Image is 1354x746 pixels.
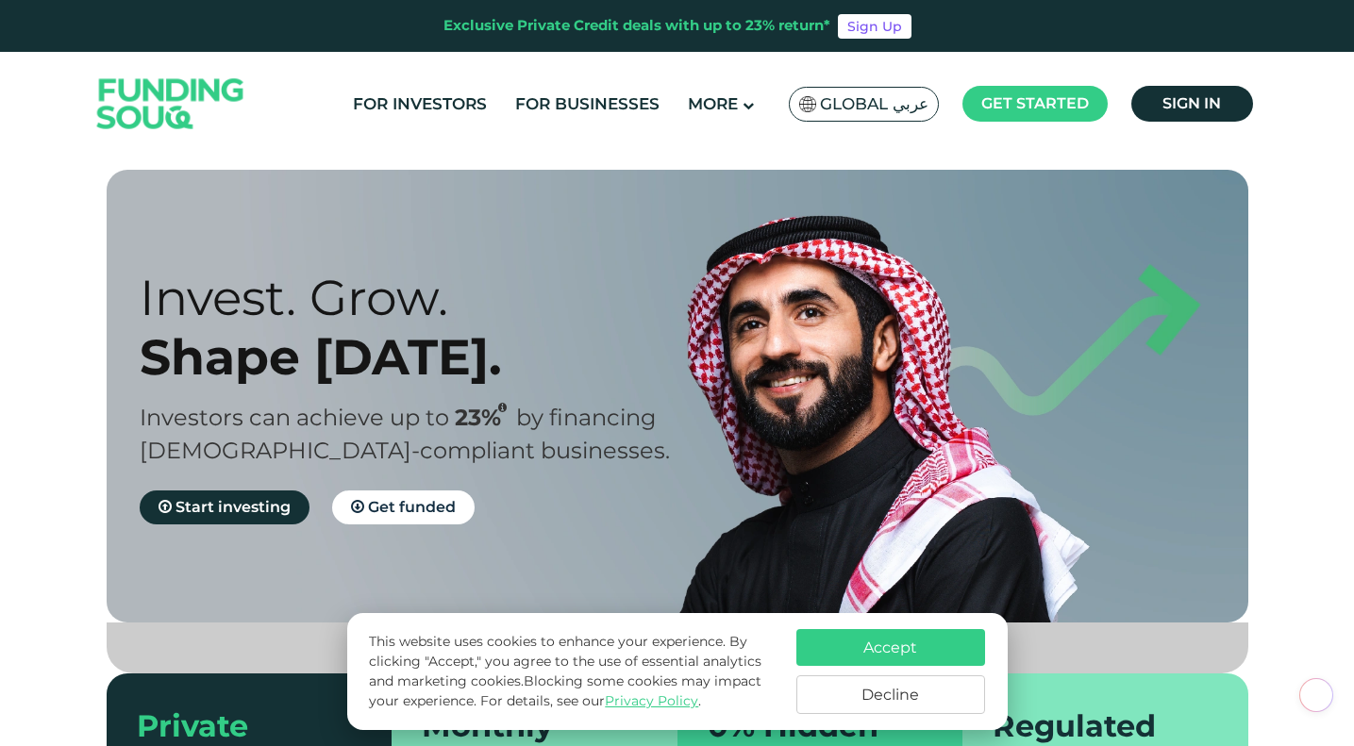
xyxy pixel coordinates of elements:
span: Start investing [176,498,291,516]
span: Get started [981,94,1089,112]
a: Start investing [140,490,309,524]
span: Sign in [1162,94,1221,112]
button: Decline [796,675,985,714]
span: More [688,94,738,113]
a: Get funded [332,490,475,524]
div: Invest. Grow. [140,268,710,327]
span: 23% [455,404,516,431]
img: SA Flag [799,96,816,112]
a: Sign in [1131,86,1253,122]
a: Privacy Policy [605,692,698,709]
button: Accept [796,629,985,666]
img: Logo [78,57,263,152]
span: Global عربي [820,93,928,115]
span: Blocking some cookies may impact your experience. [369,672,761,709]
span: Get funded [368,498,456,516]
div: Shape [DATE]. [140,327,710,387]
a: For Investors [348,89,492,120]
p: This website uses cookies to enhance your experience. By clicking "Accept," you agree to the use ... [369,632,777,711]
a: Sign Up [838,14,911,39]
a: For Businesses [510,89,664,120]
div: Exclusive Private Credit deals with up to 23% return* [443,15,830,37]
span: Investors can achieve up to [140,404,449,431]
i: 23% IRR (expected) ~ 15% Net yield (expected) [498,403,507,413]
span: For details, see our . [480,692,701,709]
